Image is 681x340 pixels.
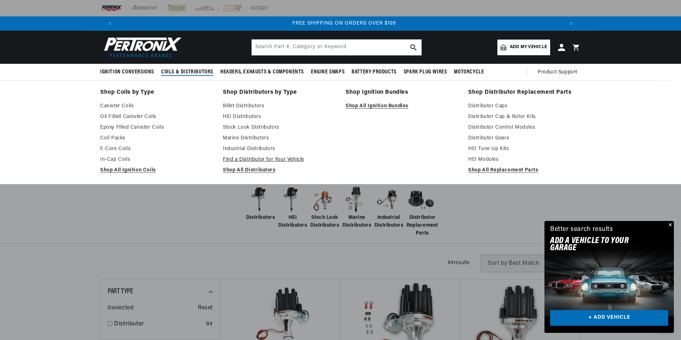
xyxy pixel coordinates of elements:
button: Translation missing: en.sections.announcements.previous_announcement [103,16,117,31]
button: Translation missing: en.sections.announcements.next_announcement [564,16,578,31]
img: HEI Distributors [278,185,307,214]
a: Epoxy Filled Canister Coils [100,123,213,132]
div: 3 of 3 [121,20,568,27]
a: Shop All Distributors [223,166,336,175]
img: Stock Look Distributors [310,185,339,214]
span: Sort by [488,261,507,266]
a: Canister Coils [100,102,213,110]
a: Shop Coils by Type [100,88,213,98]
a: Shop Ignition Bundles [345,88,458,98]
img: Distributor Replacement Parts [406,185,435,214]
span: 0 selected [108,304,133,313]
span: Marine Distributors [342,214,371,230]
a: Add my vehicle [497,40,550,55]
span: Product Support [538,68,577,76]
a: Find a Distributor for Your Vehicle [223,155,336,164]
span: Battery Products [352,68,396,76]
summary: Battery Products [348,64,400,81]
span: Part Type [108,288,133,295]
button: Close [665,221,674,230]
a: + ADD VEHICLE [550,310,668,326]
span: HEI Distributors [278,214,307,230]
span: Ignition Conversions [100,68,154,76]
a: HEI Modules [468,155,581,164]
a: Shop All Ignition Coils [100,166,213,175]
summary: Product Support [538,64,581,81]
span: Coils & Distributors [161,68,213,76]
a: HEI Tune Up Kits [468,145,581,153]
summary: Ignition Conversions [100,64,158,81]
a: Distributor [114,320,203,329]
summary: Engine Swaps [307,64,348,81]
img: Marine Distributors [342,185,371,214]
select: Sort by [481,254,574,272]
span: Stock Look Distributors [310,214,339,230]
img: Industrial Distributors [374,185,403,214]
span: Headers, Exhausts & Components [220,68,304,76]
span: Motorcycle [454,68,484,76]
img: Pertronix [100,35,182,60]
summary: Coils & Distributors [158,64,217,81]
a: Coil Packs [100,134,213,143]
a: Distributor Gears [468,134,581,143]
img: Distributors [246,185,275,214]
span: Spark Plug Wires [404,68,447,76]
a: E-Core Coils [100,145,213,153]
a: Distributor Replacement Parts Distributor Replacement Parts [406,185,435,238]
a: Industrial Distributors [223,145,336,153]
input: Search Part #, Category or Keyword [252,40,421,55]
a: Shop Distributor Replacement Parts [468,88,581,98]
a: HEI Distributors HEI Distributors [278,185,307,230]
a: Shop All Replacement Parts [468,166,581,175]
span: Reset [198,304,213,313]
a: HEI Distributors [223,113,336,121]
button: search button [406,40,421,55]
a: Distributors Distributors [246,185,275,222]
a: Shop All Ignition Bundles [345,102,458,110]
span: Distributors [246,214,275,222]
a: Distributor Cap & Rotor Kits [468,113,581,121]
div: Announcement [121,20,568,27]
span: Distributor Replacement Parts [406,214,438,238]
summary: Spark Plug Wires [400,64,451,81]
a: Billet Distributors [223,102,336,110]
a: Stock Look Distributors [223,123,336,132]
a: Stock Look Distributors Stock Look Distributors [310,185,339,230]
a: Distributor Control Modules [468,123,581,132]
div: 84 [206,320,213,329]
h2: Add A VEHICLE to your garage [550,237,650,252]
span: Engine Swaps [311,68,344,76]
summary: Headers, Exhausts & Components [217,64,307,81]
a: In-Cap Coils [100,155,213,164]
a: Shop Distributors by Type [223,88,336,98]
span: Industrial Distributors [374,214,403,230]
a: Oil Filled Canister Coils [100,113,213,121]
slideshow-component: Translation missing: en.sections.announcements.announcement_bar [82,16,599,31]
a: Marine Distributors [223,134,336,143]
summary: Motorcycle [450,64,487,81]
span: 84 results [448,260,470,266]
a: Industrial Distributors Industrial Distributors [374,185,403,230]
span: Add my vehicle [510,44,547,51]
div: Better search results [550,225,613,235]
a: Marine Distributors Marine Distributors [342,185,371,230]
a: Distributor Caps [468,102,581,110]
span: FREE SHIPPING ON ORDERS OVER $109 [292,21,396,26]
